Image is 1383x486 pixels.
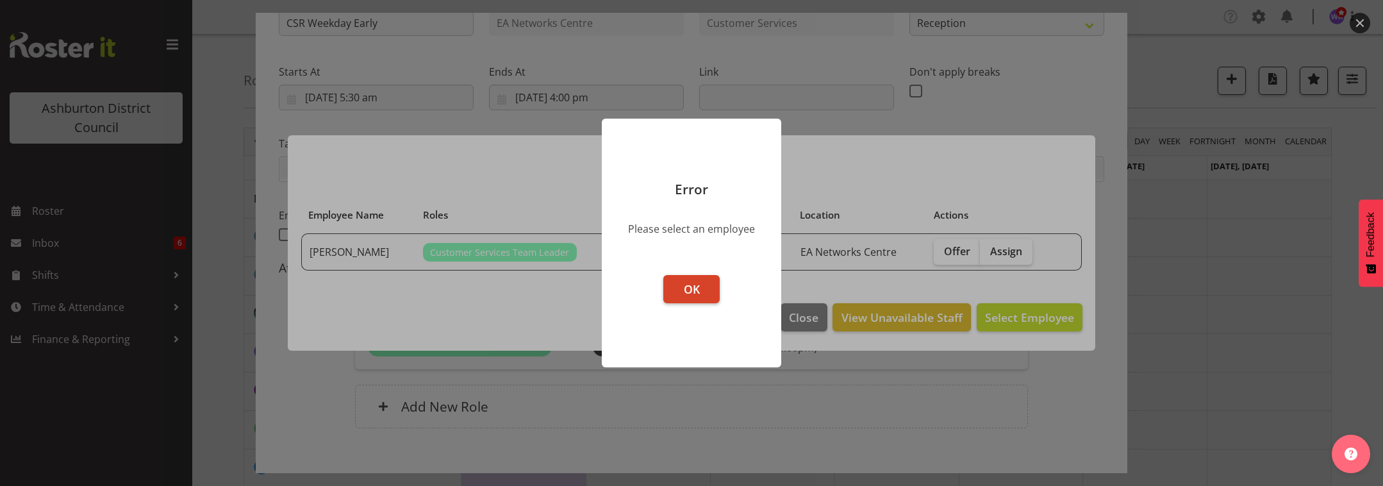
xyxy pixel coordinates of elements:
span: Feedback [1365,212,1377,257]
img: help-xxl-2.png [1345,448,1357,460]
div: Please select an employee [621,221,762,237]
span: OK [684,281,700,297]
p: Error [615,183,768,196]
button: Feedback - Show survey [1359,199,1383,287]
button: OK [663,275,720,303]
